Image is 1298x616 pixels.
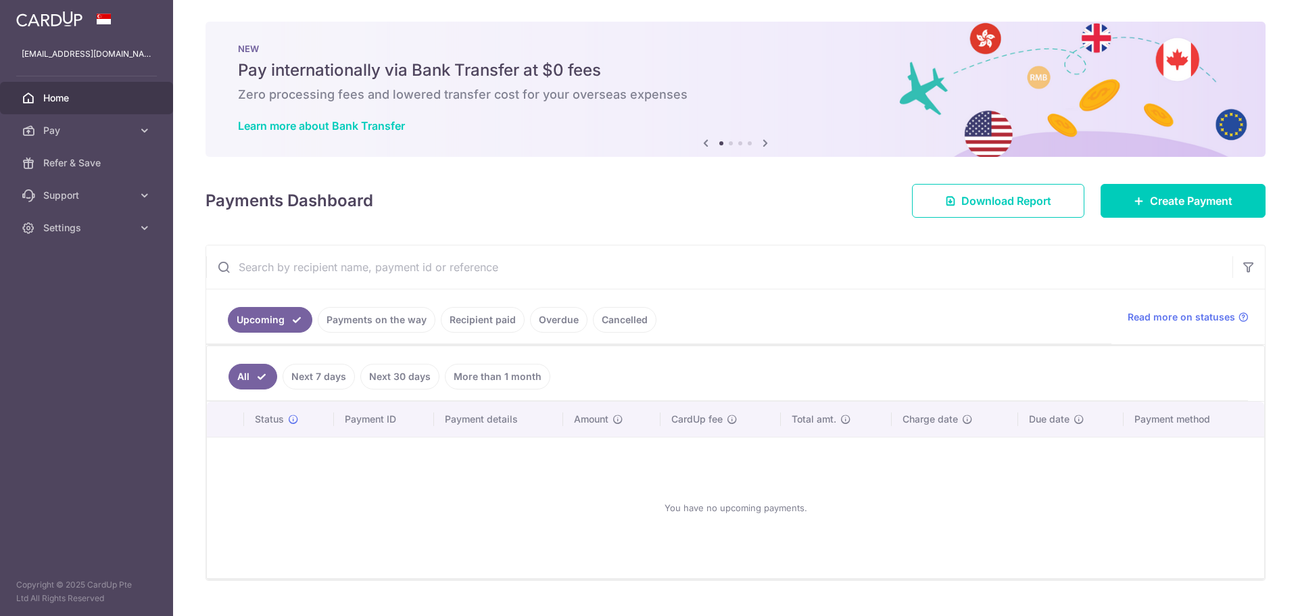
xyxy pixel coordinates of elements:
span: Create Payment [1150,193,1232,209]
a: Upcoming [228,307,312,333]
th: Payment method [1124,402,1264,437]
th: Payment details [434,402,564,437]
a: Payments on the way [318,307,435,333]
a: Download Report [912,184,1084,218]
h6: Zero processing fees and lowered transfer cost for your overseas expenses [238,87,1233,103]
a: Recipient paid [441,307,525,333]
p: NEW [238,43,1233,54]
span: Amount [574,412,608,426]
p: [EMAIL_ADDRESS][DOMAIN_NAME] [22,47,151,61]
span: Settings [43,221,133,235]
a: Create Payment [1101,184,1266,218]
a: Overdue [530,307,587,333]
a: Learn more about Bank Transfer [238,119,405,133]
input: Search by recipient name, payment id or reference [206,245,1232,289]
a: Next 7 days [283,364,355,389]
span: Total amt. [792,412,836,426]
span: Support [43,189,133,202]
h4: Payments Dashboard [206,189,373,213]
h5: Pay internationally via Bank Transfer at $0 fees [238,60,1233,81]
a: More than 1 month [445,364,550,389]
a: Cancelled [593,307,656,333]
span: CardUp fee [671,412,723,426]
img: CardUp [16,11,82,27]
span: Due date [1029,412,1069,426]
a: Read more on statuses [1128,310,1249,324]
a: All [229,364,277,389]
span: Pay [43,124,133,137]
span: Download Report [961,193,1051,209]
img: Bank transfer banner [206,22,1266,157]
div: You have no upcoming payments. [223,448,1248,567]
a: Next 30 days [360,364,439,389]
span: Home [43,91,133,105]
span: Refer & Save [43,156,133,170]
th: Payment ID [334,402,434,437]
span: Read more on statuses [1128,310,1235,324]
span: Charge date [903,412,958,426]
span: Status [255,412,284,426]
